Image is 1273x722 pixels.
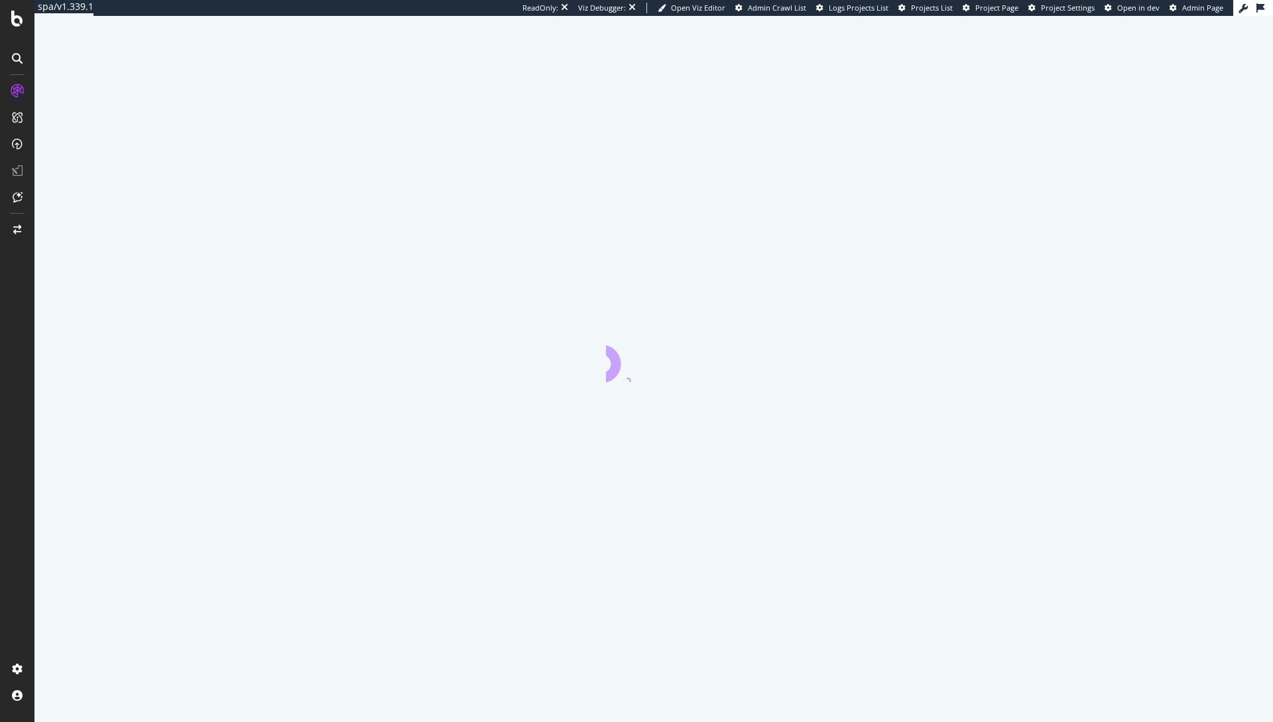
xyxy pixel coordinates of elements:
[748,3,806,13] span: Admin Crawl List
[1041,3,1095,13] span: Project Settings
[606,334,701,382] div: animation
[735,3,806,13] a: Admin Crawl List
[658,3,725,13] a: Open Viz Editor
[898,3,953,13] a: Projects List
[578,3,626,13] div: Viz Debugger:
[911,3,953,13] span: Projects List
[829,3,888,13] span: Logs Projects List
[1170,3,1223,13] a: Admin Page
[816,3,888,13] a: Logs Projects List
[975,3,1018,13] span: Project Page
[522,3,558,13] div: ReadOnly:
[671,3,725,13] span: Open Viz Editor
[1117,3,1160,13] span: Open in dev
[1028,3,1095,13] a: Project Settings
[963,3,1018,13] a: Project Page
[1182,3,1223,13] span: Admin Page
[1105,3,1160,13] a: Open in dev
